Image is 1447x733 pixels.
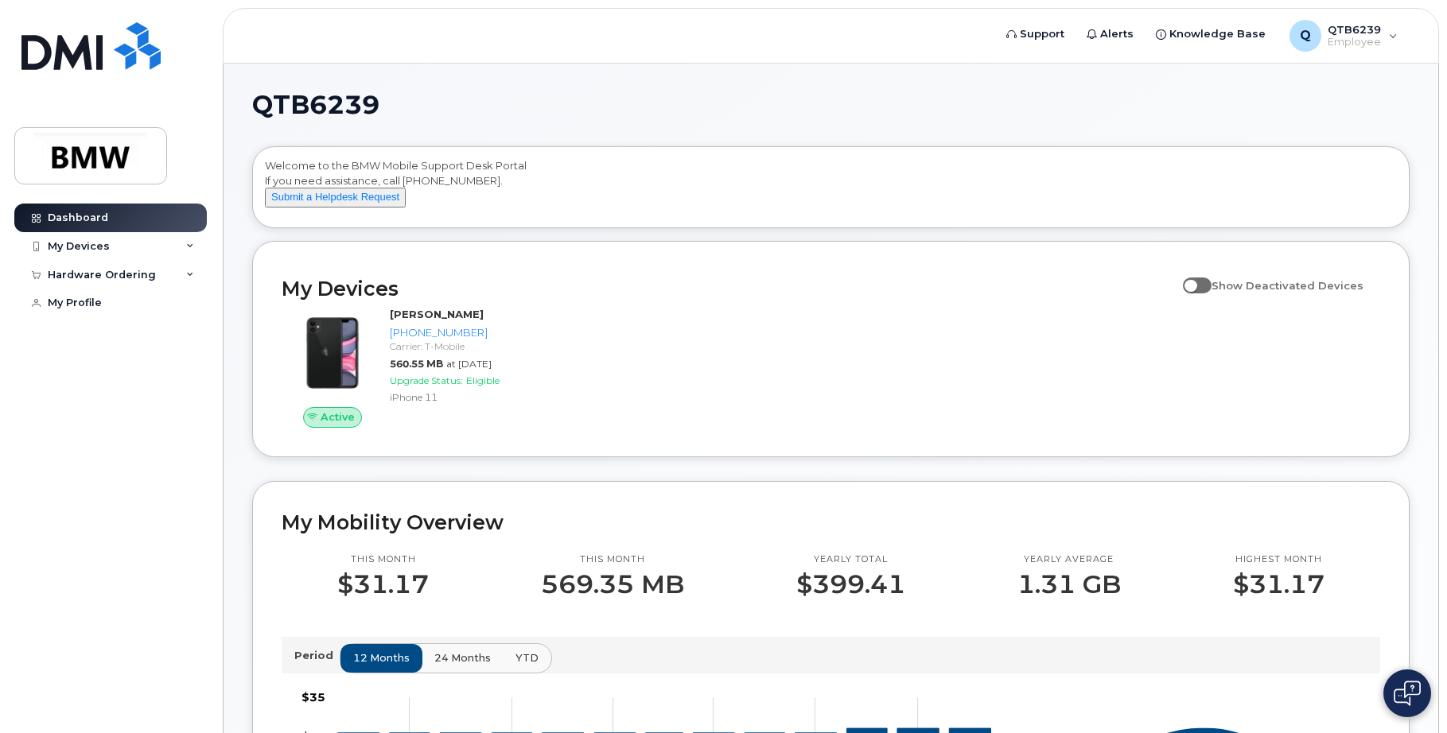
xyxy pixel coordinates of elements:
[282,277,1175,301] h2: My Devices
[515,650,539,665] span: YTD
[1233,570,1324,599] p: $31.17
[1212,279,1363,292] span: Show Deactivated Devices
[282,307,542,428] a: Active[PERSON_NAME][PHONE_NUMBER]Carrier: T-Mobile560.55 MBat [DATE]Upgrade Status:EligibleiPhone 11
[434,650,491,665] span: 24 months
[1394,681,1421,706] img: Open chat
[1017,553,1121,566] p: Yearly average
[541,570,684,599] p: 569.35 MB
[390,390,535,404] div: iPhone 11
[301,690,325,704] tspan: $35
[321,409,355,425] span: Active
[265,158,1397,222] div: Welcome to the BMW Mobile Support Desk Portal If you need assistance, call [PHONE_NUMBER].
[390,325,535,340] div: [PHONE_NUMBER]
[1183,270,1196,283] input: Show Deactivated Devices
[294,315,371,391] img: iPhone_11.jpg
[446,358,492,370] span: at [DATE]
[796,553,905,566] p: Yearly total
[390,374,463,386] span: Upgrade Status:
[1017,570,1121,599] p: 1.31 GB
[466,374,500,386] span: Eligible
[265,190,406,203] a: Submit a Helpdesk Request
[390,308,484,320] strong: [PERSON_NAME]
[265,188,406,207] button: Submit a Helpdesk Request
[390,339,535,353] div: Carrier: T-Mobile
[390,358,443,370] span: 560.55 MB
[252,93,379,117] span: QTB6239
[337,553,429,566] p: This month
[294,648,340,663] p: Period
[1233,553,1324,566] p: Highest month
[796,570,905,599] p: $399.41
[337,570,429,599] p: $31.17
[282,510,1380,534] h2: My Mobility Overview
[541,553,684,566] p: This month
